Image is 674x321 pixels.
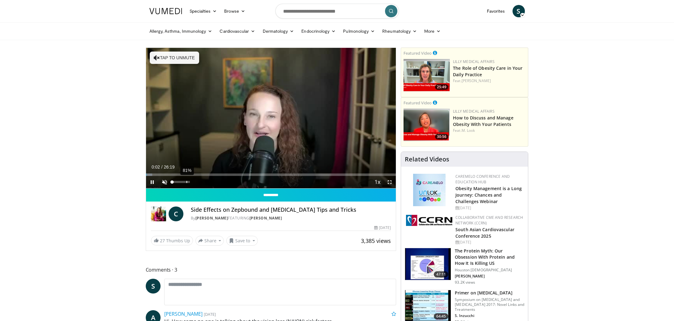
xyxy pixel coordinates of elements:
[455,280,475,285] p: 93.2K views
[151,236,193,245] a: 27 Thumbs Up
[406,215,452,226] img: a04ee3ba-8487-4636-b0fb-5e8d268f3737.png.150x105_q85_autocrop_double_scale_upscale_version-0.2.png
[371,176,383,188] button: Playback Rate
[455,290,524,296] h3: Primer on [MEDICAL_DATA]
[405,248,451,280] img: b7b8b05e-5021-418b-a89a-60a270e7cf82.150x105_q85_crop-smart_upscale.jpg
[404,109,450,141] img: c98a6a29-1ea0-4bd5-8cf5-4d1e188984a7.png.150x105_q85_crop-smart_upscale.png
[455,313,524,318] p: S. Inzucchi
[151,206,166,221] img: Dr. Carolynn Francavilla
[298,25,339,37] a: Endocrinology
[455,227,514,239] a: South Asian Cardiovascular Conference 2025
[435,134,448,140] span: 30:56
[374,225,391,231] div: [DATE]
[421,25,444,37] a: More
[158,176,171,188] button: Unmute
[404,59,450,91] img: e1208b6b-349f-4914-9dd7-f97803bdbf1d.png.150x105_q85_crop-smart_upscale.png
[146,176,158,188] button: Pause
[146,173,396,176] div: Progress Bar
[160,238,165,244] span: 27
[361,237,391,244] span: 3,385 views
[339,25,379,37] a: Pulmonology
[161,165,163,169] span: /
[455,186,522,204] a: Obesity Management is a Long Journey: Chances and Challenges Webinar
[164,311,203,317] a: [PERSON_NAME]
[164,165,174,169] span: 26:19
[259,25,298,37] a: Dermatology
[434,271,449,277] span: 47:11
[513,5,525,17] a: S
[455,274,524,279] p: [PERSON_NAME]
[146,279,161,294] a: S
[191,206,391,213] h4: Side Effects on Zepbound and [MEDICAL_DATA] Tips and Tricks
[404,100,432,106] small: Featured Video
[462,128,475,133] a: M. Look
[150,52,199,64] button: Tap to unmute
[149,8,182,14] img: VuMedi Logo
[455,297,524,312] p: Symposium on [MEDICAL_DATA] and [MEDICAL_DATA] 2017: Novel Links and Treatments
[249,215,282,221] a: [PERSON_NAME]
[169,206,183,221] a: C
[455,174,510,185] a: CaReMeLO Conference and Education Hub
[453,115,513,127] a: How to Discuss and Manage Obesity With Your Patients
[455,248,524,266] h3: The Protein Myth: Our Obsession With Protein and How It Is Killing US
[455,205,523,211] div: [DATE]
[405,248,524,285] a: 47:11 The Protein Myth: Our Obsession With Protein and How It Is Killing US Houston [DEMOGRAPHIC_...
[413,174,446,206] img: 45df64a9-a6de-482c-8a90-ada250f7980c.png.150x105_q85_autocrop_double_scale_upscale_version-0.2.jpg
[195,236,224,246] button: Share
[226,236,258,246] button: Save to
[146,25,216,37] a: Allergy, Asthma, Immunology
[455,240,523,245] div: [DATE]
[186,5,221,17] a: Specialties
[453,78,525,84] div: Feat.
[195,215,228,221] a: [PERSON_NAME]
[434,313,449,319] span: 64:45
[146,48,396,189] video-js: Video Player
[172,181,190,183] div: Volume Level
[404,109,450,141] a: 30:56
[455,268,524,273] p: Houston [DEMOGRAPHIC_DATA]
[275,4,399,19] input: Search topics, interventions
[453,59,495,64] a: Lilly Medical Affairs
[404,59,450,91] a: 25:49
[216,25,259,37] a: Cardiovascular
[462,78,491,83] a: [PERSON_NAME]
[146,266,396,274] span: Comments 3
[453,128,525,133] div: Feat.
[483,5,509,17] a: Favorites
[405,156,449,163] h4: Related Videos
[453,65,522,77] a: The Role of Obesity Care in Your Daily Practice
[455,215,523,226] a: Collaborative CME and Research Network (CCRN)
[152,165,160,169] span: 0:02
[404,50,432,56] small: Featured Video
[379,25,421,37] a: Rheumatology
[453,109,495,114] a: Lilly Medical Affairs
[204,311,216,317] small: [DATE]
[220,5,249,17] a: Browse
[191,215,391,221] div: By FEATURING
[435,84,448,90] span: 25:49
[383,176,396,188] button: Fullscreen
